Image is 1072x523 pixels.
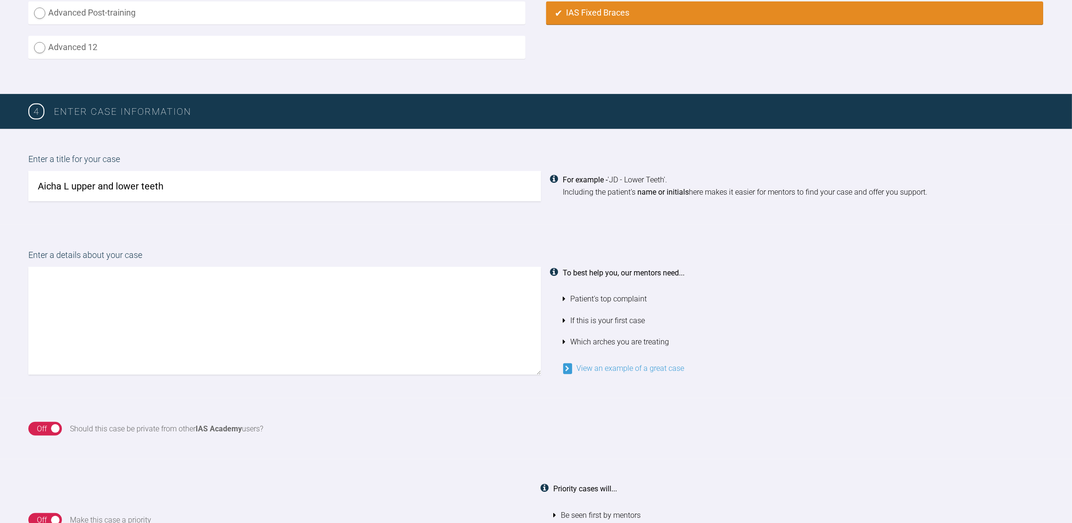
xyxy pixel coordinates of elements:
[37,423,47,435] div: Off
[563,175,608,184] strong: For example -
[563,310,1044,332] li: If this is your first case
[563,331,1044,353] li: Which arches you are treating
[28,36,525,59] label: Advanced 12
[546,1,1043,25] label: IAS Fixed Braces
[563,268,685,277] strong: To best help you, our mentors need...
[28,103,44,120] span: 4
[554,484,617,493] strong: Priority cases will...
[28,1,525,25] label: Advanced Post-training
[28,153,1044,171] label: Enter a title for your case
[196,424,242,433] strong: IAS Academy
[54,104,1044,119] h3: Enter case information
[28,249,1044,267] label: Enter a details about your case
[563,174,1044,198] div: 'JD - Lower Teeth'. Including the patient's here makes it easier for mentors to find your case an...
[563,288,1044,310] li: Patient's top complaint
[638,188,689,197] strong: name or initials
[563,364,685,373] a: View an example of a great case
[28,171,541,201] input: JD - Lower Teeth
[70,423,264,435] div: Should this case be private from other users?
